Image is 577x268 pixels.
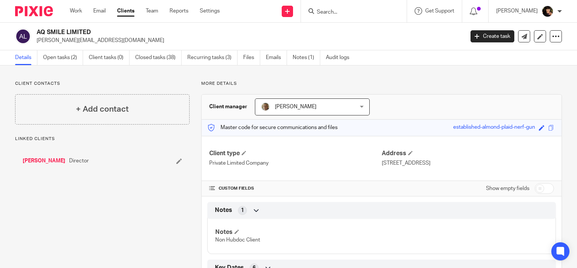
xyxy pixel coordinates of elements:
[135,50,182,65] a: Closed tasks (38)
[275,104,316,109] span: [PERSON_NAME]
[542,5,554,17] img: 20210723_200136.jpg
[453,123,535,132] div: established-almond-plaid-nerf-gun
[215,206,232,214] span: Notes
[200,7,220,15] a: Settings
[215,228,381,236] h4: Notes
[496,7,538,15] p: [PERSON_NAME]
[170,7,188,15] a: Reports
[117,7,134,15] a: Clients
[37,37,459,44] p: [PERSON_NAME][EMAIL_ADDRESS][DOMAIN_NAME]
[293,50,320,65] a: Notes (1)
[209,159,381,167] p: Private Limited Company
[37,28,375,36] h2: AQ SMILE LIMITED
[70,7,82,15] a: Work
[215,237,260,243] span: Non Hubdoc Client
[23,157,65,165] a: [PERSON_NAME]
[471,30,514,42] a: Create task
[201,81,562,87] p: More details
[15,50,37,65] a: Details
[243,50,260,65] a: Files
[209,103,247,111] h3: Client manager
[486,185,529,192] label: Show empty fields
[43,50,83,65] a: Open tasks (2)
[316,9,384,16] input: Search
[76,103,129,115] h4: + Add contact
[241,207,244,214] span: 1
[15,136,190,142] p: Linked clients
[261,102,270,111] img: profile%20pic%204.JPG
[89,50,130,65] a: Client tasks (0)
[15,28,31,44] img: svg%3E
[209,185,381,192] h4: CUSTOM FIELDS
[326,50,355,65] a: Audit logs
[425,8,454,14] span: Get Support
[187,50,238,65] a: Recurring tasks (3)
[209,150,381,157] h4: Client type
[382,150,554,157] h4: Address
[15,6,53,16] img: Pixie
[207,124,338,131] p: Master code for secure communications and files
[382,159,554,167] p: [STREET_ADDRESS]
[15,81,190,87] p: Client contacts
[146,7,158,15] a: Team
[93,7,106,15] a: Email
[266,50,287,65] a: Emails
[69,157,89,165] span: Director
